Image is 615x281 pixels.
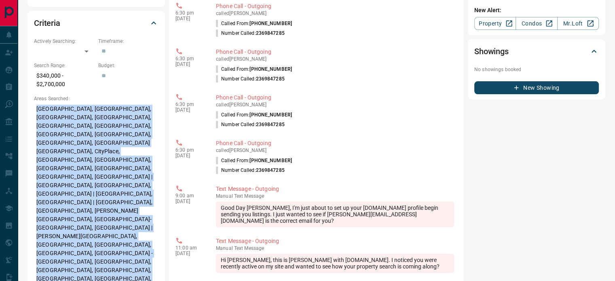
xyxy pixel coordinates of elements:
[249,112,292,118] span: [PHONE_NUMBER]
[216,65,292,73] p: Called From:
[175,153,204,158] p: [DATE]
[216,56,454,62] p: called [PERSON_NAME]
[175,10,204,16] p: 6:30 pm
[216,2,454,11] p: Phone Call - Outgoing
[34,38,94,45] p: Actively Searching:
[34,62,94,69] p: Search Range:
[216,102,454,108] p: called [PERSON_NAME]
[256,30,285,36] span: 2369847285
[34,95,159,102] p: Areas Searched:
[474,17,516,30] a: Property
[216,237,454,245] p: Text Message - Outgoing
[474,81,599,94] button: New Showing
[216,75,285,82] p: Number Called:
[216,193,454,199] p: Text Message
[98,38,159,45] p: Timeframe:
[216,121,285,128] p: Number Called:
[175,107,204,113] p: [DATE]
[216,148,454,153] p: called [PERSON_NAME]
[216,193,233,199] span: manual
[34,17,60,30] h2: Criteria
[175,245,204,251] p: 11:00 am
[474,66,599,73] p: No showings booked
[249,21,292,26] span: [PHONE_NUMBER]
[98,62,159,69] p: Budget:
[216,93,454,102] p: Phone Call - Outgoing
[474,6,599,15] p: New Alert:
[474,45,509,58] h2: Showings
[216,30,285,37] p: Number Called:
[516,17,557,30] a: Condos
[216,20,292,27] p: Called From:
[216,111,292,118] p: Called From:
[216,254,454,273] div: Hi [PERSON_NAME], this is [PERSON_NAME] with [DOMAIN_NAME]. I noticed you were recently active on...
[175,56,204,61] p: 6:30 pm
[256,76,285,82] span: 2369847285
[175,147,204,153] p: 6:30 pm
[216,157,292,164] p: Called From:
[216,11,454,16] p: called [PERSON_NAME]
[34,13,159,33] div: Criteria
[175,61,204,67] p: [DATE]
[256,122,285,127] span: 2369847285
[216,48,454,56] p: Phone Call - Outgoing
[216,185,454,193] p: Text Message - Outgoing
[175,251,204,256] p: [DATE]
[557,17,599,30] a: Mr.Loft
[175,193,204,199] p: 9:00 am
[216,167,285,174] p: Number Called:
[175,101,204,107] p: 6:30 pm
[249,158,292,163] span: [PHONE_NUMBER]
[216,245,454,251] p: Text Message
[216,201,454,227] div: Good Day [PERSON_NAME], I'm just about to set up your [DOMAIN_NAME] profile begin sending you lis...
[474,42,599,61] div: Showings
[216,139,454,148] p: Phone Call - Outgoing
[216,245,233,251] span: manual
[34,69,94,91] p: $340,000 - $2,700,000
[175,16,204,21] p: [DATE]
[249,66,292,72] span: [PHONE_NUMBER]
[256,167,285,173] span: 2369847285
[175,199,204,204] p: [DATE]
